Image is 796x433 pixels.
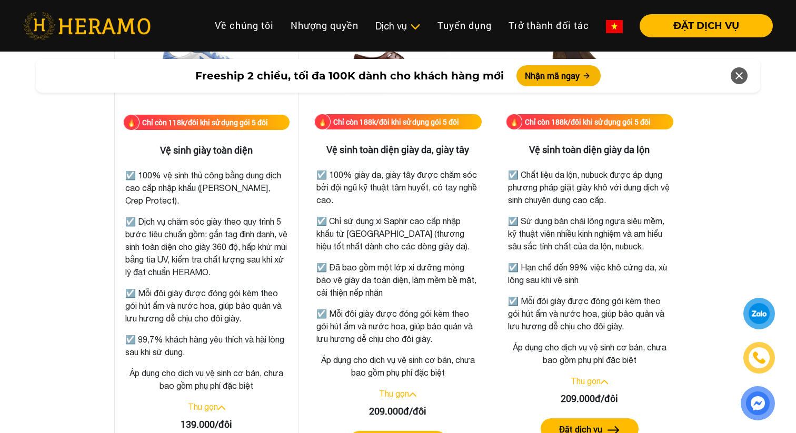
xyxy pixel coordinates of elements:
[631,21,773,31] a: ĐẶT DỊCH VỤ
[409,392,416,397] img: arrow_up.svg
[508,168,671,206] p: ☑️ Chất liệu da lộn, nubuck được áp dụng phương pháp giặt giày khô với dung dịch vệ sinh chuyên d...
[516,65,601,86] button: Nhận mã ngay
[125,333,287,358] p: ☑️ 99,7% khách hàng yêu thích và hài lòng sau khi sử dụng.
[508,261,671,286] p: ☑️ Hạn chế đến 99% việc khô cứng da, xù lông sau khi vệ sinh
[410,22,421,32] img: subToggleIcon
[123,367,290,392] p: Áp dụng cho dịch vụ vệ sinh cơ bản, chưa bao gồm phụ phí đặc biệt
[282,14,367,37] a: Nhượng quyền
[606,20,623,33] img: vn-flag.png
[125,215,287,278] p: ☑️ Dịch vụ chăm sóc giày theo quy trình 5 bước tiêu chuẩn gồm: gắn tag định danh, vệ sinh toàn di...
[506,341,673,366] p: Áp dụng cho dịch vụ vệ sinh cơ bản, chưa bao gồm phụ phí đặc biệt
[745,344,773,372] a: phone-icon
[195,68,504,84] span: Freeship 2 chiều, tối đa 100K dành cho khách hàng mới
[379,389,409,398] a: Thu gọn
[506,391,673,406] div: 209.000đ/đôi
[188,402,218,411] a: Thu gọn
[314,354,482,379] p: Áp dụng cho dịch vụ vệ sinh cơ bản, chưa bao gồm phụ phí đặc biệt
[333,116,459,127] div: Chỉ còn 188k/đôi khi sử dụng gói 5 đôi
[316,168,480,206] p: ☑️ 100% giày da, giày tây được chăm sóc bởi đội ngũ kỹ thuật tâm huyết, có tay nghề cao.
[640,14,773,37] button: ĐẶT DỊCH VỤ
[314,144,482,156] h3: Vệ sinh toàn diện giày da, giày tây
[601,380,608,384] img: arrow_up.svg
[123,145,290,156] h3: Vệ sinh giày toàn diện
[206,14,282,37] a: Về chúng tôi
[525,116,651,127] div: Chỉ còn 188k/đôi khi sử dụng gói 5 đôi
[508,215,671,253] p: ☑️ Sử dụng bàn chải lông ngựa siêu mềm, kỹ thuật viên nhiều kinh nghiệm và am hiểu sâu sắc tính c...
[314,404,482,418] div: 209.000đ/đôi
[125,287,287,325] p: ☑️ Mỗi đôi giày được đóng gói kèm theo gói hút ẩm và nước hoa, giúp bảo quản và lưu hương dễ chịu...
[429,14,500,37] a: Tuyển dụng
[23,12,151,39] img: heramo-logo.png
[753,352,765,364] img: phone-icon
[142,117,268,128] div: Chỉ còn 118k/đôi khi sử dụng gói 5 đôi
[125,169,287,207] p: ☑️ 100% vệ sinh thủ công bằng dung dịch cao cấp nhập khẩu ([PERSON_NAME], Crep Protect).
[375,19,421,33] div: Dịch vụ
[316,261,480,299] p: ☑️ Đã bao gồm một lớp xi dưỡng mỏng bảo vệ giày da toàn diện, làm mềm bề mặt, cải thiện nếp nhăn
[316,215,480,253] p: ☑️ Chỉ sử dụng xi Saphir cao cấp nhập khẩu từ [GEOGRAPHIC_DATA] (thương hiệu tốt nhất dành cho cá...
[123,114,140,130] img: fire.png
[508,295,671,333] p: ☑️ Mỗi đôi giày được đóng gói kèm theo gói hút ẩm và nước hoa, giúp bảo quản và lưu hương dễ chịu...
[314,114,331,130] img: fire.png
[506,114,522,130] img: fire.png
[571,376,601,386] a: Thu gọn
[500,14,598,37] a: Trở thành đối tác
[506,144,673,156] h3: Vệ sinh toàn diện giày da lộn
[123,417,290,431] div: 139.000/đôi
[316,307,480,345] p: ☑️ Mỗi đôi giày được đóng gói kèm theo gói hút ẩm và nước hoa, giúp bảo quản và lưu hương dễ chịu...
[218,406,225,410] img: arrow_up.svg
